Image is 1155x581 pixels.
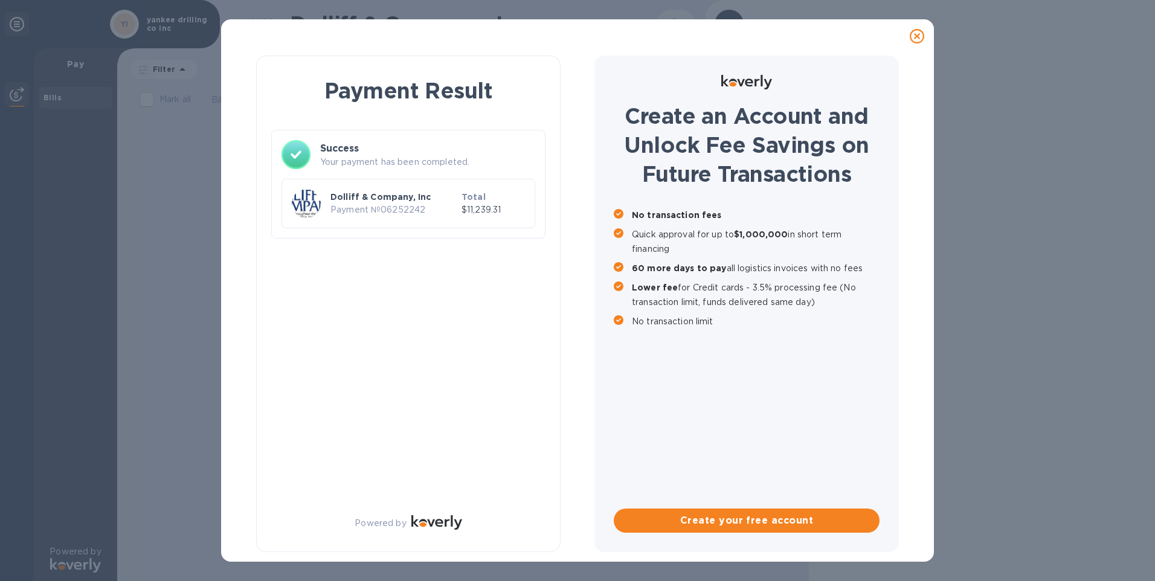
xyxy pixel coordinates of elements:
span: Create your free account [623,513,870,528]
img: Logo [411,515,462,530]
p: No transaction limit [632,314,880,329]
p: $11,239.31 [462,204,525,216]
b: 60 more days to pay [632,263,727,273]
h3: Success [320,141,535,156]
img: Logo [721,75,772,89]
p: Payment № 06252242 [330,204,457,216]
p: all logistics invoices with no fees [632,261,880,275]
p: Your payment has been completed. [320,156,535,169]
b: $1,000,000 [734,230,788,239]
b: Lower fee [632,283,678,292]
p: Dolliff & Company, Inc [330,191,457,203]
p: Powered by [355,517,406,530]
h1: Payment Result [276,75,541,106]
button: Create your free account [614,509,880,533]
p: for Credit cards - 3.5% processing fee (No transaction limit, funds delivered same day) [632,280,880,309]
h1: Create an Account and Unlock Fee Savings on Future Transactions [614,101,880,188]
b: No transaction fees [632,210,722,220]
p: Quick approval for up to in short term financing [632,227,880,256]
b: Total [462,192,486,202]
